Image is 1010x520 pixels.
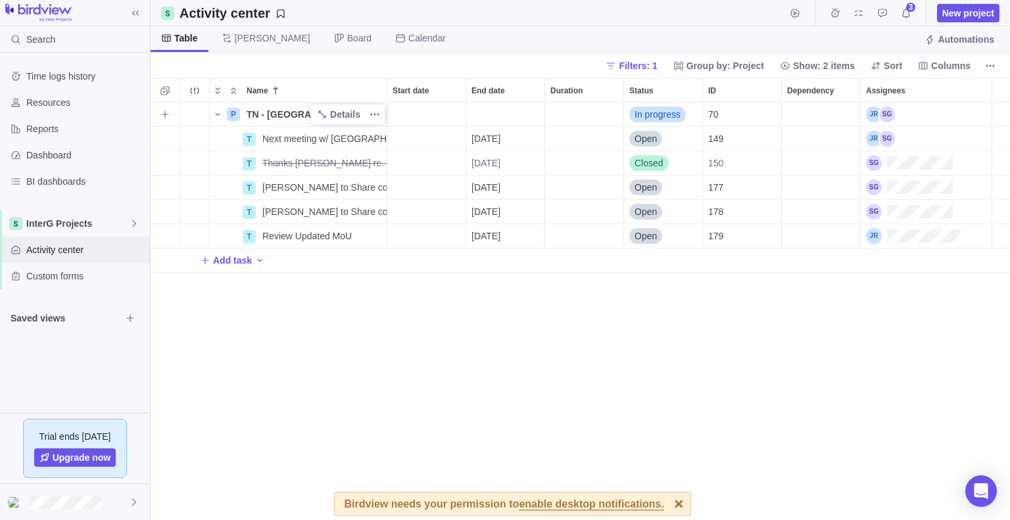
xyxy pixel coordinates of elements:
span: [DATE] [471,181,500,194]
div: Open [624,176,702,199]
span: Columns [913,57,976,75]
div: Assignees [861,176,992,200]
a: My assignments [850,10,868,20]
div: 150 [703,151,781,175]
span: End date [471,84,505,97]
div: Joseph Rotenberg [8,494,24,510]
div: Add New [151,248,1010,273]
span: [PERSON_NAME] to Share commented Draft Lands Transfer w/ [PERSON_NAME] [262,181,387,194]
div: 179 [703,224,781,248]
span: Open [635,181,657,194]
span: Upgrade now [53,451,111,464]
div: Next meeting w/ BC, including Legal Teams : Sept. 15 [257,127,387,151]
div: 178 [703,200,781,224]
span: Columns [931,59,971,72]
span: Thanks [PERSON_NAME] re. Comments on Draft Lands Transfer [262,156,387,170]
span: Start timer [786,4,804,22]
span: Table [174,32,198,45]
span: Review Updated MoU [262,229,352,243]
div: T [243,157,256,170]
span: ID [708,84,716,97]
span: Expand [210,82,226,100]
div: Assignees [861,200,992,224]
div: Trouble indication [180,176,210,200]
div: Trouble indication [180,127,210,151]
div: End date [466,176,545,200]
div: End date [466,79,544,102]
span: Add activity [254,251,265,270]
div: Duration [545,103,624,127]
div: TN - Old Toquaht Bay Campground [241,103,387,126]
div: Open [624,224,702,248]
div: ID [703,79,781,102]
span: BI dashboards [26,175,145,188]
span: 70 [708,108,719,121]
div: ID [703,200,782,224]
div: Birdview needs your permission to [345,492,664,515]
span: Closed [635,156,663,170]
div: Open [624,127,702,151]
span: Browse views [121,309,139,327]
span: Search [26,33,55,46]
a: Details [312,105,366,124]
span: Sort [884,59,902,72]
div: Duration [545,200,624,224]
div: Status [624,79,702,102]
span: Save your current layout and filters as a View [174,4,291,22]
div: Donna to Share commented Draft Lands Transfer with BC [257,200,387,224]
div: Trouble indication [180,200,210,224]
div: Name [210,224,387,248]
div: Sophie Gonthier [879,131,895,147]
span: Calendar [408,32,446,45]
span: Dependency [787,84,834,97]
span: 177 [708,181,723,194]
span: Custom forms [26,270,145,283]
div: Sophie Gonthier [879,106,895,122]
div: T [243,206,256,219]
div: Status [624,176,703,200]
span: Show: 2 items [775,57,860,75]
h2: Activity center [180,4,270,22]
span: [DATE] [471,156,500,170]
div: Sophie Gonthier [866,155,882,171]
span: [DATE] [471,132,500,145]
div: Dependency [782,103,861,127]
span: Automations [919,30,999,49]
div: Status [624,103,703,127]
div: Start date [387,79,466,102]
span: Group by: Project [668,57,769,75]
div: Open Intercom Messenger [965,475,997,507]
span: Show: 2 items [793,59,855,72]
span: Status [629,84,654,97]
div: ID [703,176,782,200]
div: T [243,133,256,146]
div: P [227,108,240,121]
div: Start date [387,103,466,127]
span: enable desktop notifications. [519,499,663,511]
span: Open [635,229,657,243]
span: Add task [200,251,252,270]
div: Start date [387,176,466,200]
div: Review Updated MoU [257,224,387,248]
div: ID [703,103,782,127]
div: Sophie Gonthier [866,179,882,195]
div: Assignees [861,224,992,248]
div: Name [210,151,387,176]
span: Notifications [897,4,915,22]
div: T [243,181,256,195]
div: Name [241,79,387,102]
div: Dependency [782,176,861,200]
span: Filters: 1 [619,59,657,72]
div: Name [210,127,387,151]
div: Assignees [861,127,992,151]
span: Dashboard [26,149,145,162]
div: ID [703,151,782,176]
span: 179 [708,229,723,243]
span: [DATE] [471,205,500,218]
div: Dependency [782,151,861,176]
div: Duration [545,176,624,200]
div: Duration [545,151,624,176]
span: Board [347,32,372,45]
span: My assignments [850,4,868,22]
